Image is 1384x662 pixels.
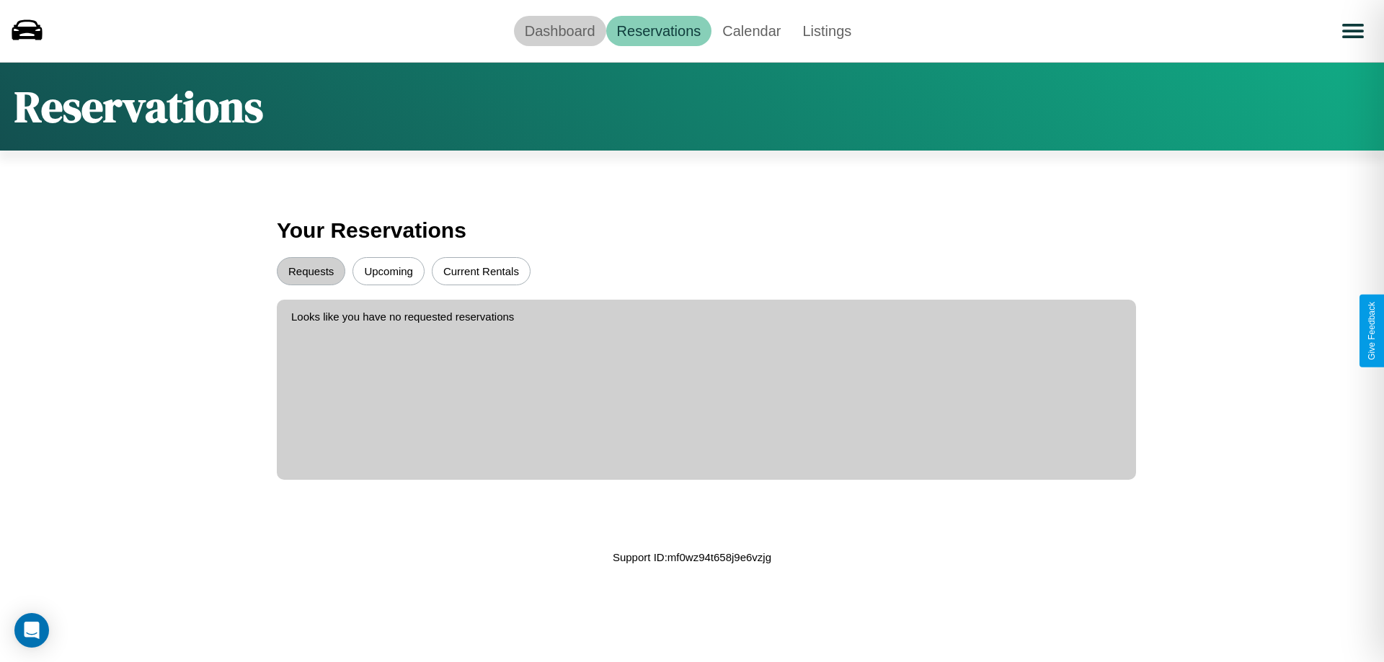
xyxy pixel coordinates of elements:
[14,77,263,136] h1: Reservations
[352,257,425,285] button: Upcoming
[613,547,771,567] p: Support ID: mf0wz94t658j9e6vzjg
[1333,11,1373,51] button: Open menu
[791,16,862,46] a: Listings
[14,613,49,648] div: Open Intercom Messenger
[277,257,345,285] button: Requests
[277,211,1107,250] h3: Your Reservations
[514,16,606,46] a: Dashboard
[432,257,531,285] button: Current Rentals
[291,307,1122,326] p: Looks like you have no requested reservations
[711,16,791,46] a: Calendar
[1367,302,1377,360] div: Give Feedback
[606,16,712,46] a: Reservations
